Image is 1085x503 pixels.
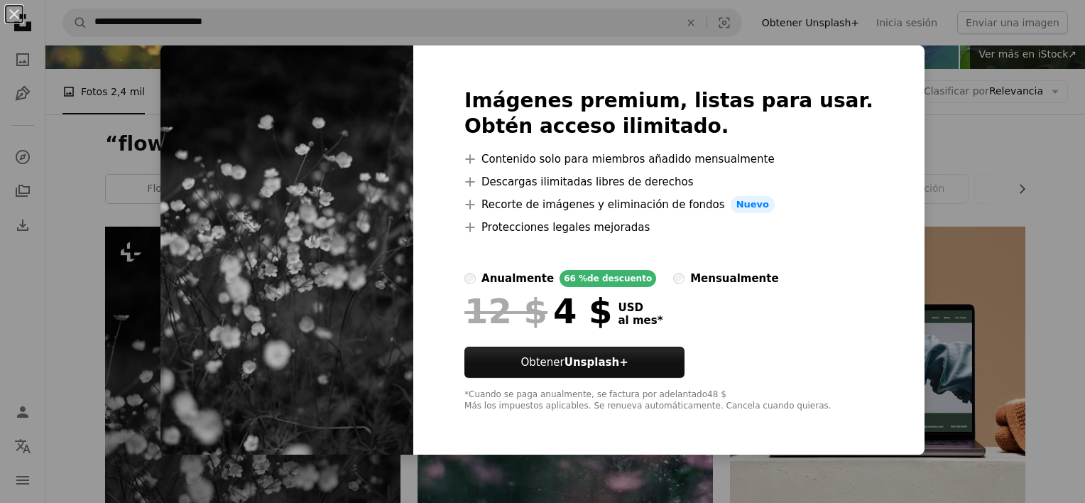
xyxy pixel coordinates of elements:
[481,270,554,287] div: anualmente
[464,219,873,236] li: Protecciones legales mejoradas
[673,273,685,284] input: mensualmente
[464,389,873,412] div: *Cuando se paga anualmente, se factura por adelantado 48 $ Más los impuestos aplicables. Se renue...
[560,270,656,287] div: 66 % de descuento
[464,347,685,378] button: ObtenerUnsplash+
[464,273,476,284] input: anualmente66 %de descuento
[464,173,873,190] li: Descargas ilimitadas libres de derechos
[565,356,628,369] strong: Unsplash+
[618,301,663,314] span: USD
[464,151,873,168] li: Contenido solo para miembros añadido mensualmente
[464,293,547,330] span: 12 $
[464,293,612,330] div: 4 $
[464,196,873,213] li: Recorte de imágenes y eliminación de fondos
[690,270,778,287] div: mensualmente
[618,314,663,327] span: al mes *
[731,196,775,213] span: Nuevo
[160,45,413,455] img: premium_photo-1748350842884-bb411de9146a
[464,88,873,139] h2: Imágenes premium, listas para usar. Obtén acceso ilimitado.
